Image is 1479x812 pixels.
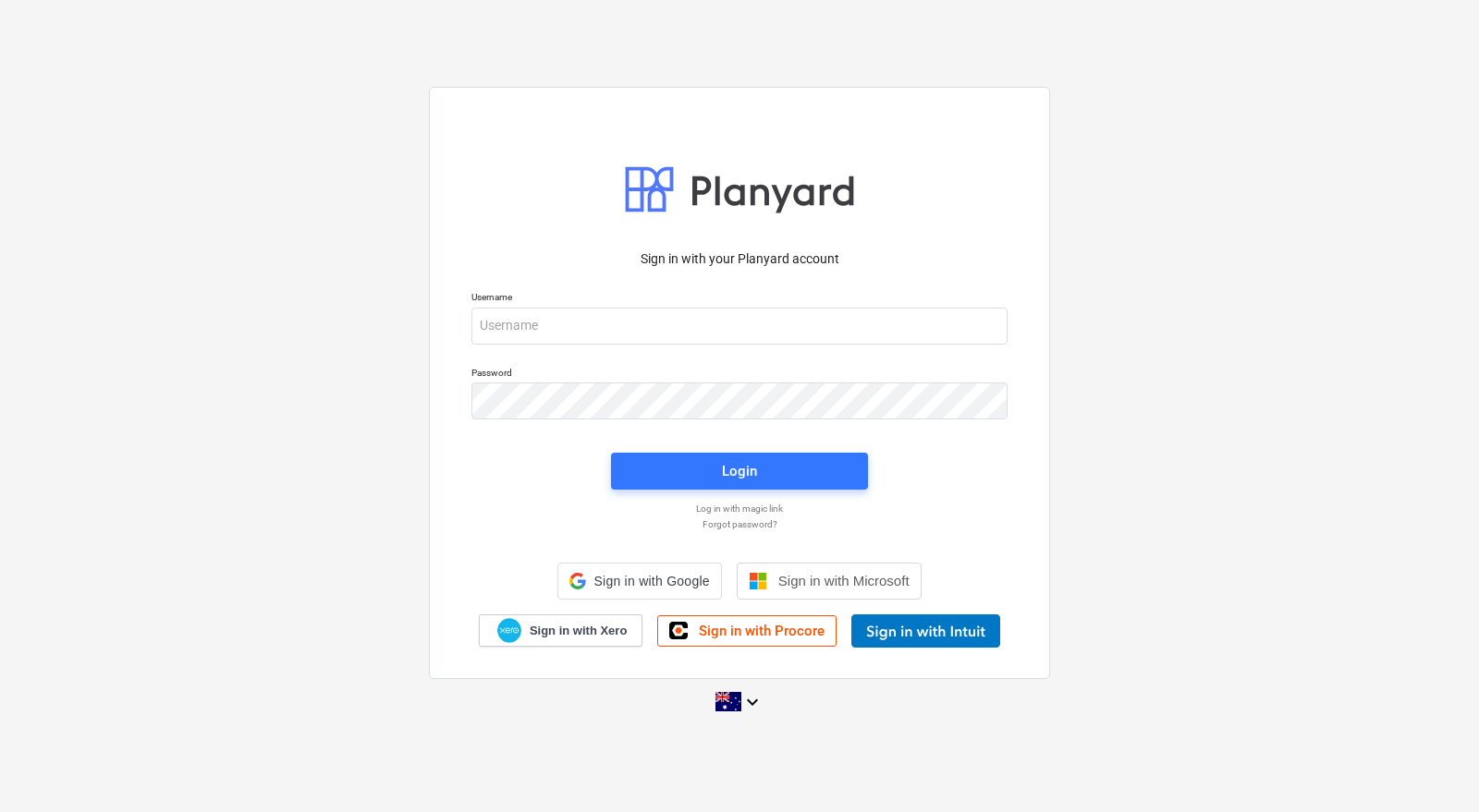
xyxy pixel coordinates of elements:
[657,615,837,647] a: Sign in with Procore
[462,518,1017,530] a: Forgot password?
[741,691,764,713] i: keyboard_arrow_down
[611,453,868,490] button: Login
[778,573,910,588] span: Sign in with Microsoft
[462,503,1017,515] a: Log in with magic link
[471,291,1008,307] p: Username
[749,572,767,590] img: Microsoft logo
[593,574,709,588] span: Sign in with Google
[530,623,627,639] span: Sign in with Xero
[699,623,825,639] span: Sign in with Procore
[471,249,1008,269] p: Sign in with your Planyard account
[497,618,521,643] img: Xero logo
[471,308,1008,345] input: Username
[479,614,643,647] a: Sign in with Xero
[722,459,757,483] div: Login
[471,367,1008,382] p: Password
[557,563,721,600] div: Sign in with Google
